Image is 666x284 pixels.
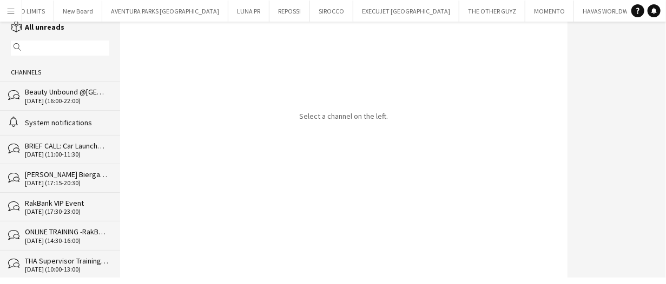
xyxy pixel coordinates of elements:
[310,1,353,22] button: SIROCCO
[25,141,109,151] div: BRIEF CALL: Car Launch@ Emirates Golf Club
[459,1,525,22] button: THE OTHER GUYZ
[25,118,109,127] div: System notifications
[25,170,109,179] div: [PERSON_NAME] Biergaten Opening
[11,22,64,32] a: All unreads
[25,198,109,208] div: RakBank VIP Event
[25,208,109,215] div: [DATE] (17:30-23:00)
[25,87,109,97] div: Beauty Unbound @[GEOGRAPHIC_DATA]
[25,179,109,187] div: [DATE] (17:15-20:30)
[269,1,310,22] button: REPOSSI
[102,1,228,22] button: AVENTURA PARKS [GEOGRAPHIC_DATA]
[353,1,459,22] button: EXECUJET [GEOGRAPHIC_DATA]
[228,1,269,22] button: LUNA PR
[25,237,109,245] div: [DATE] (14:30-16:00)
[25,266,109,273] div: [DATE] (10:00-13:00)
[25,227,109,236] div: ONLINE TRAINING -RakBank VIP Event
[299,111,388,121] p: Select a channel on the left.
[25,97,109,105] div: [DATE] (16:00-22:00)
[25,151,109,158] div: [DATE] (11:00-11:30)
[525,1,574,22] button: MOMENTO
[25,256,109,266] div: THA Supervisor Training DAY
[54,1,102,22] button: New Board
